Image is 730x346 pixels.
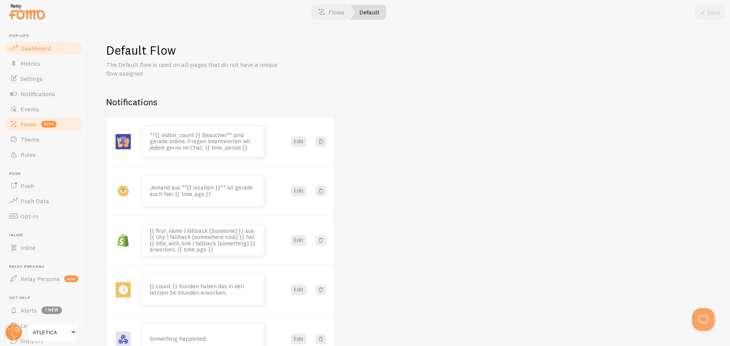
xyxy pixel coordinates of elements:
[9,264,83,269] span: Relay Persona
[21,197,49,205] span: Push Data
[9,33,83,38] span: Pop-ups
[116,183,131,199] img: fomo_icons_someone_is_viewing.svg
[692,308,715,331] iframe: Help Scout Beacon - Open
[5,193,83,209] a: Push Data
[21,120,36,128] span: Flows
[21,60,40,67] span: Metrics
[5,132,83,147] a: Theme
[21,136,40,143] span: Theme
[64,275,78,282] span: new
[106,43,334,58] h1: Default Flow
[9,295,83,300] span: Get Help
[41,307,62,314] span: 1 new
[150,283,256,296] p: {{ count }} Kunden haben das in den letzten 24 Stunden erworben.
[291,334,306,344] button: Edit
[21,151,36,158] span: Rules
[21,275,60,283] span: Relay Persona
[41,121,57,128] span: beta
[291,136,306,147] button: Edit
[27,323,79,341] a: ATLETICA
[5,209,83,224] a: Opt-In
[5,101,83,117] a: Events
[8,2,46,21] img: fomo-relay-logo-orange.svg
[21,244,35,251] span: Inline
[116,134,131,149] img: fomo_icons_pageviews.svg
[5,178,83,193] a: Push
[33,328,69,337] span: ATLETICA
[21,90,55,98] span: Notifications
[5,41,83,56] a: Dashboard
[5,86,83,101] a: Notifications
[150,132,256,151] p: **{{ visitor_count }} Besucher** sind gerade online. Fragen beantworten wir jedem gerne im Chat. ...
[291,186,306,196] button: Edit
[150,228,256,253] p: {{ first_name | fallback [Someone] }} aus {{ city | fallback [somewhere cool] }} hat {{ title_wit...
[5,240,83,255] a: Inline
[21,212,38,220] span: Opt-In
[21,105,39,113] span: Events
[150,336,256,342] p: Something happened!
[5,56,83,71] a: Metrics
[5,117,83,132] a: Flows beta
[5,71,83,86] a: Settings
[21,322,36,329] span: Learn
[291,235,306,246] button: Edit
[21,44,51,52] span: Dashboard
[5,318,83,333] a: Learn
[150,185,256,197] p: Jemand aus **{{ location }}** ist gerade auch hier {{ time_ago }}
[5,303,83,318] a: Alerts 1 new
[106,60,289,78] p: The Default flow is used on all pages that do not have a unique flow assigned
[21,182,34,190] span: Push
[21,75,43,82] span: Settings
[5,147,83,162] a: Rules
[106,96,334,108] h2: Notifications
[5,271,83,286] a: Relay Persona new
[9,233,83,238] span: Inline
[9,171,83,176] span: Push
[116,233,131,248] img: fomo_icons_shopify.svg
[21,307,37,314] span: Alerts
[116,282,131,297] img: fomo_icons_page_stream.svg
[291,284,306,295] button: Edit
